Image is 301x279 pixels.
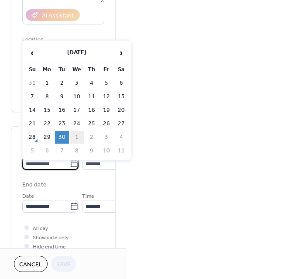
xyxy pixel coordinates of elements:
td: 1 [40,77,54,90]
th: Sa [114,63,128,76]
td: 4 [114,131,128,144]
td: 23 [55,117,69,130]
span: Cancel [19,260,42,269]
td: 3 [99,131,113,144]
td: 19 [99,104,113,117]
td: 6 [114,77,128,90]
td: 2 [55,77,69,90]
span: All day [33,224,48,233]
td: 21 [25,117,39,130]
td: 15 [40,104,54,117]
td: 10 [70,90,84,103]
td: 14 [25,104,39,117]
td: 12 [99,90,113,103]
span: Show date only [33,233,68,242]
td: 25 [85,117,99,130]
td: 4 [85,77,99,90]
td: 30 [55,131,69,144]
th: We [70,63,84,76]
span: ‹ [26,44,39,62]
td: 7 [55,145,69,157]
td: 18 [85,104,99,117]
span: Hide end time [33,242,66,251]
td: 5 [25,145,39,157]
td: 13 [114,90,128,103]
td: 27 [114,117,128,130]
td: 17 [70,104,84,117]
td: 9 [85,145,99,157]
td: 2 [85,131,99,144]
td: 5 [99,77,113,90]
th: Fr [99,63,113,76]
td: 29 [40,131,54,144]
td: 24 [70,117,84,130]
span: Time [82,192,94,201]
td: 8 [40,90,54,103]
td: 9 [55,90,69,103]
td: 7 [25,90,39,103]
th: Tu [55,63,69,76]
td: 20 [114,104,128,117]
td: 11 [114,145,128,157]
td: 10 [99,145,113,157]
td: 31 [25,77,39,90]
td: 3 [70,77,84,90]
th: [DATE] [40,44,113,62]
button: Cancel [14,256,48,272]
td: 22 [40,117,54,130]
td: 28 [25,131,39,144]
td: 16 [55,104,69,117]
th: Th [85,63,99,76]
td: 1 [70,131,84,144]
td: 26 [99,117,113,130]
span: Date [22,192,34,201]
span: › [115,44,128,62]
td: 6 [40,145,54,157]
td: 8 [70,145,84,157]
th: Su [25,63,39,76]
th: Mo [40,63,54,76]
div: Location [22,35,103,44]
td: 11 [85,90,99,103]
div: End date [22,180,47,189]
